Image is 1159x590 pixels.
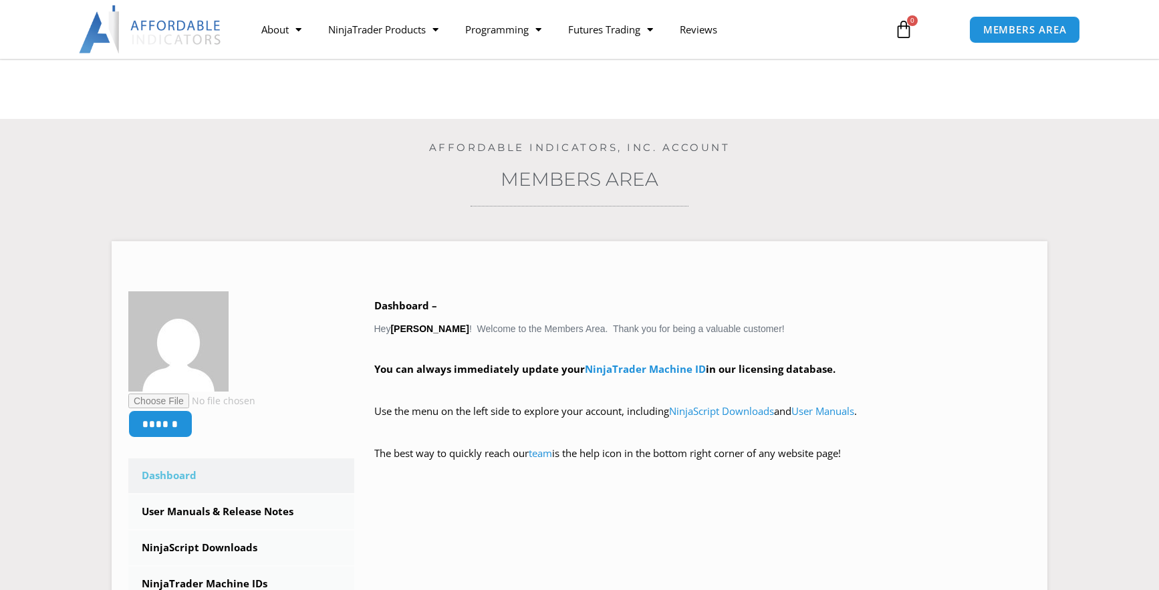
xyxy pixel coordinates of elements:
a: NinjaTrader Products [315,14,452,45]
strong: You can always immediately update your in our licensing database. [374,362,835,376]
a: team [529,446,552,460]
a: NinjaScript Downloads [669,404,774,418]
a: User Manuals & Release Notes [128,494,354,529]
a: Programming [452,14,555,45]
img: a51a53e9e2798f4ff5e9ae80a73b601d047a244580fb7d786b718ed7fd363a4a [128,291,229,392]
a: Futures Trading [555,14,666,45]
strong: [PERSON_NAME] [390,323,469,334]
div: Hey ! Welcome to the Members Area. Thank you for being a valuable customer! [374,297,1031,482]
a: Dashboard [128,458,354,493]
a: NinjaScript Downloads [128,531,354,565]
a: User Manuals [791,404,854,418]
span: MEMBERS AREA [983,25,1067,35]
nav: Menu [248,14,879,45]
a: NinjaTrader Machine ID [585,362,706,376]
a: MEMBERS AREA [969,16,1081,43]
img: LogoAI | Affordable Indicators – NinjaTrader [79,5,223,53]
span: 0 [907,15,918,26]
a: 0 [874,10,933,49]
a: Affordable Indicators, Inc. Account [429,141,731,154]
a: Members Area [501,168,658,190]
p: Use the menu on the left side to explore your account, including and . [374,402,1031,440]
p: The best way to quickly reach our is the help icon in the bottom right corner of any website page! [374,444,1031,482]
a: Reviews [666,14,731,45]
b: Dashboard – [374,299,437,312]
a: About [248,14,315,45]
